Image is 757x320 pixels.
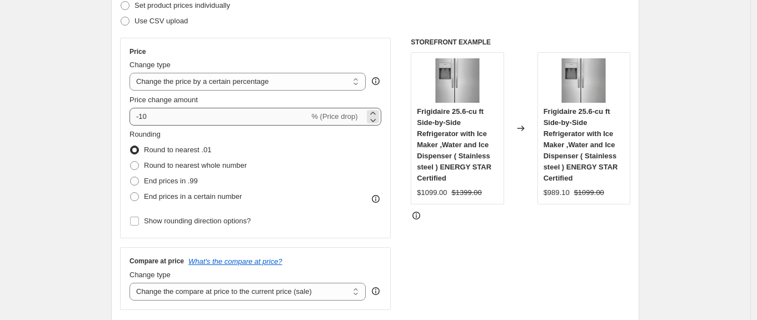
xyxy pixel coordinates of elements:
h6: STOREFRONT EXAMPLE [411,38,630,47]
span: Use CSV upload [135,17,188,25]
span: Round to nearest .01 [144,146,211,154]
span: End prices in .99 [144,177,198,185]
h3: Price [130,47,146,56]
input: -15 [130,108,309,126]
div: $989.10 [544,187,570,198]
span: Frigidaire 25.6-cu ft Side-by-Side Refrigerator with Ice Maker ,Water and Ice Dispenser ( Stainle... [417,107,491,182]
span: Round to nearest whole number [144,161,247,169]
span: Price change amount [130,96,198,104]
img: BE1437D5-A3A2-E14C-646C-EF60991F8350_80x.jpg [435,58,480,103]
strike: $1099.00 [574,187,604,198]
span: Show rounding direction options? [144,217,251,225]
div: help [370,286,381,297]
span: Change type [130,61,171,69]
span: % (Price drop) [311,112,357,121]
span: Rounding [130,130,161,138]
div: help [370,76,381,87]
span: Set product prices individually [135,1,230,9]
span: Change type [130,271,171,279]
strike: $1399.00 [452,187,482,198]
button: What's the compare at price? [188,257,282,266]
span: Frigidaire 25.6-cu ft Side-by-Side Refrigerator with Ice Maker ,Water and Ice Dispenser ( Stainle... [544,107,618,182]
div: $1099.00 [417,187,447,198]
h3: Compare at price [130,257,184,266]
span: End prices in a certain number [144,192,242,201]
img: BE1437D5-A3A2-E14C-646C-EF60991F8350_80x.jpg [561,58,606,103]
